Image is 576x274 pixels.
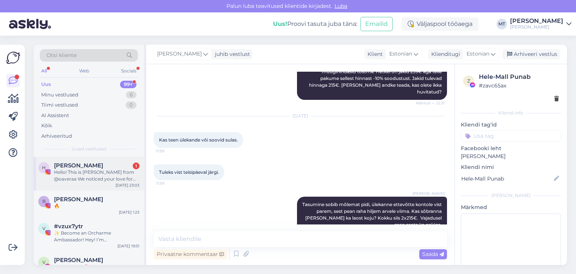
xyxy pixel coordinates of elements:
div: ✨ Become an Orcharme Ambassador! Hey! I’m [PERSON_NAME] from Orcharme 👋 – the eyewear brand made ... [54,230,139,243]
span: Estonian [389,50,412,58]
div: AI Assistent [41,112,69,119]
div: [DATE] 19:51 [117,243,139,249]
div: [DATE] 1:23 [119,209,139,215]
input: Lisa tag [461,130,561,142]
span: Saada [422,251,444,257]
span: #vzux7ytr [54,223,83,230]
div: 99+ [120,81,136,88]
span: Uued vestlused [72,146,106,152]
span: Romain Carrera [54,196,103,203]
p: Kliendi nimi [461,163,561,171]
span: 11:59 [156,181,184,186]
img: Askly Logo [6,51,20,65]
span: H [42,165,46,170]
p: Kliendi tag'id [461,121,561,129]
button: Emailid [360,17,393,31]
span: Hannah Hawkins [54,162,103,169]
div: 0 [126,101,136,109]
div: Uus [41,81,51,88]
div: Proovi tasuta juba täna: [273,20,357,29]
span: Tuleks vist teisipäeval järgi. [159,169,219,175]
span: V [42,259,45,265]
span: R [42,199,46,204]
span: Estonian [466,50,489,58]
div: Kliendi info [461,110,561,116]
div: Klient [364,50,383,58]
div: Hele-Mall Punab [479,72,559,81]
div: Klienditugi [428,50,460,58]
div: Web [78,66,91,76]
div: 1 [133,163,139,169]
div: Minu vestlused [41,91,78,99]
div: Arhiveeritud [41,132,72,140]
div: Kõik [41,122,52,129]
span: Viviana Marioly Cuellar Chilo [54,257,103,263]
div: MT [496,19,507,29]
div: [DATE] [154,113,447,119]
div: All [40,66,48,76]
span: v [42,226,45,231]
span: Luba [332,3,349,9]
span: 11:59 [156,148,184,154]
div: Hello! This is [PERSON_NAME] from @oaveraa We noticed your love for hiking and outdoor life—your ... [54,169,139,182]
div: Socials [120,66,138,76]
div: [PERSON_NAME] [461,192,561,199]
span: z [467,78,470,84]
div: [DATE] 23:03 [115,182,139,188]
span: Tasumine sobib mõlemat pidi, ülekanne ettevõtte kontole vist parem, sest pean raha hiljem arvele ... [302,202,443,227]
span: [PERSON_NAME] [412,191,445,196]
div: [PERSON_NAME] [510,24,563,30]
div: Privaatne kommentaar [154,249,227,259]
div: 6 [126,91,136,99]
div: [PERSON_NAME] [510,18,563,24]
a: [PERSON_NAME][PERSON_NAME] [510,18,571,30]
div: # zavc65ax [479,81,559,90]
div: 🔥 [54,203,139,209]
p: Märkmed [461,203,561,211]
span: Nähtud ✓ 22:31 [416,100,445,106]
div: juhib vestlust [212,50,250,58]
p: [PERSON_NAME] [461,152,561,160]
div: Väljaspool tööaega [402,17,478,31]
span: Kas teen ülekande või soovid sulas. [159,137,238,143]
input: Lisa nimi [461,175,552,183]
span: [PERSON_NAME] [157,50,202,58]
p: Facebooki leht [461,145,561,152]
b: Uus! [273,20,287,27]
div: Arhiveeri vestlus [502,49,560,59]
div: Tiimi vestlused [41,101,78,109]
span: Otsi kliente [46,51,76,59]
